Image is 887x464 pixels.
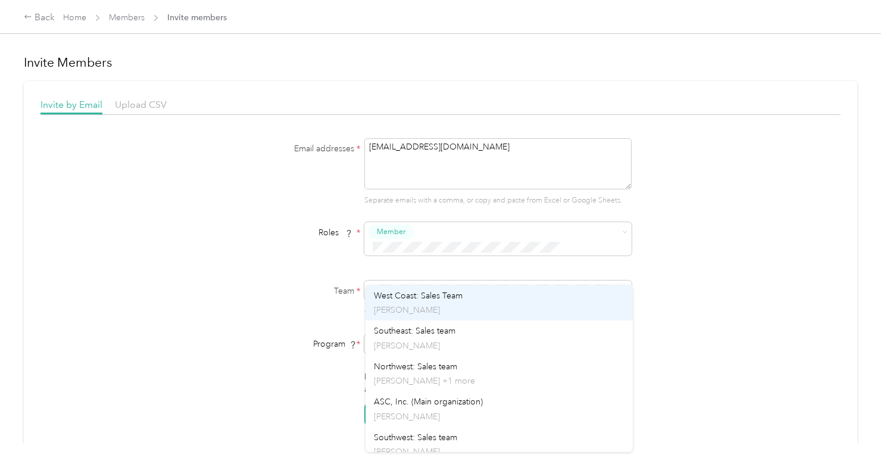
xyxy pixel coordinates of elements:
[374,446,624,458] p: [PERSON_NAME]
[374,397,483,407] span: ASC, Inc. (Main organization)
[820,397,887,464] iframe: Everlance-gr Chat Button Frame
[211,142,360,155] label: Email addresses
[374,304,624,316] p: [PERSON_NAME]
[368,225,414,239] button: Member
[364,138,632,189] textarea: [EMAIL_ADDRESS][DOMAIN_NAME]
[211,338,360,350] div: Program
[24,54,857,71] h1: Invite Members
[211,285,360,297] label: Team
[364,195,632,206] p: Separate emails with a comma, or copy and paste from Excel or Google Sheets.
[374,291,463,301] span: West Coast: Sales Team
[40,99,102,110] span: Invite by Email
[374,340,624,352] p: [PERSON_NAME]
[374,410,624,423] p: [PERSON_NAME]
[364,404,427,425] button: Send Invites
[115,99,167,110] span: Upload CSV
[63,13,86,23] a: Home
[364,304,424,319] button: + Create team
[374,362,457,372] span: Northwest: Sales team
[374,375,624,387] p: [PERSON_NAME] +1 more
[24,11,55,25] div: Back
[314,223,357,242] span: Roles
[109,13,145,23] a: Members
[377,226,405,237] span: Member
[374,326,455,336] span: Southeast: Sales team
[374,432,457,443] span: Southwest: Sales team
[364,370,632,396] p: If multiple members are invited above, this profile information will apply to all invited members
[167,11,227,24] span: Invite members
